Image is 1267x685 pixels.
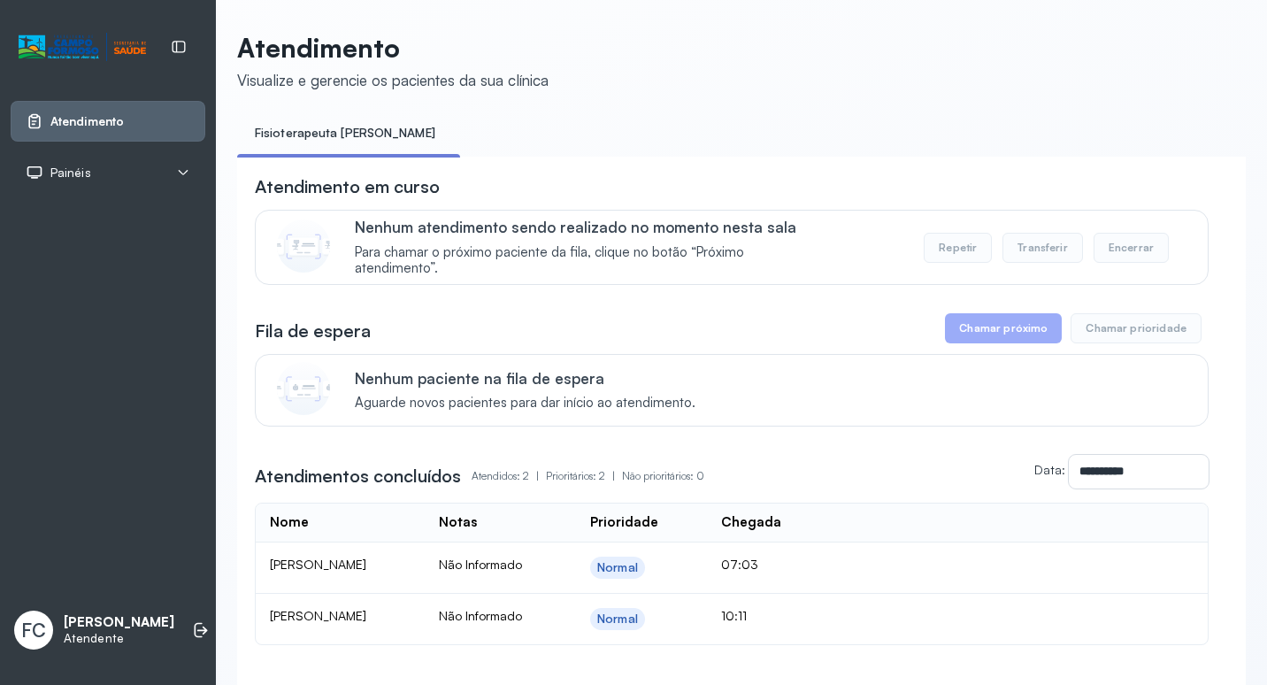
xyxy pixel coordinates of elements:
[237,32,549,64] p: Atendimento
[64,631,174,646] p: Atendente
[255,174,440,199] h3: Atendimento em curso
[721,557,758,572] span: 07:03
[355,244,823,278] span: Para chamar o próximo paciente da fila, clique no botão “Próximo atendimento”.
[277,219,330,273] img: Imagem de CalloutCard
[255,464,461,489] h3: Atendimentos concluídos
[597,560,638,575] div: Normal
[26,112,190,130] a: Atendimento
[270,557,366,572] span: [PERSON_NAME]
[19,33,146,62] img: Logotipo do estabelecimento
[924,233,992,263] button: Repetir
[277,362,330,415] img: Imagem de CalloutCard
[255,319,371,343] h3: Fila de espera
[1094,233,1169,263] button: Encerrar
[270,608,366,623] span: [PERSON_NAME]
[50,165,91,181] span: Painéis
[721,514,781,531] div: Chegada
[50,114,124,129] span: Atendimento
[439,608,522,623] span: Não Informado
[237,119,453,148] a: Fisioterapeuta [PERSON_NAME]
[355,218,823,236] p: Nenhum atendimento sendo realizado no momento nesta sala
[439,557,522,572] span: Não Informado
[721,608,747,623] span: 10:11
[270,514,309,531] div: Nome
[439,514,477,531] div: Notas
[1002,233,1083,263] button: Transferir
[472,464,546,489] p: Atendidos: 2
[355,395,695,412] span: Aguarde novos pacientes para dar início ao atendimento.
[622,464,704,489] p: Não prioritários: 0
[590,514,658,531] div: Prioridade
[546,464,622,489] p: Prioritários: 2
[945,313,1062,343] button: Chamar próximo
[1034,462,1065,477] label: Data:
[597,612,638,627] div: Normal
[355,369,695,388] p: Nenhum paciente na fila de espera
[64,614,174,631] p: [PERSON_NAME]
[1071,313,1202,343] button: Chamar prioridade
[237,71,549,89] div: Visualize e gerencie os pacientes da sua clínica
[536,469,539,482] span: |
[612,469,615,482] span: |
